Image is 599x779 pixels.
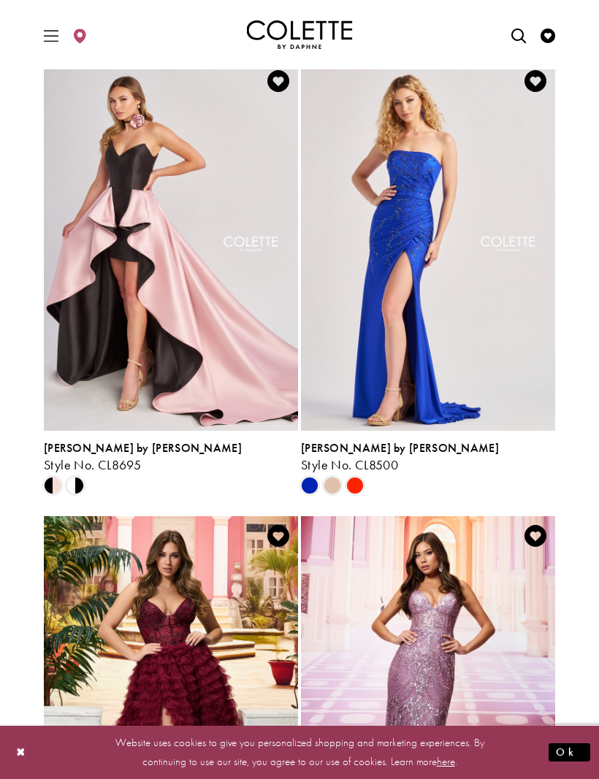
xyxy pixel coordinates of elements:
[520,66,551,96] a: Add to Wishlist
[508,15,530,55] a: Open Search dialog
[9,740,34,765] button: Close Dialog
[505,12,562,58] div: Header Menu. Buttons: Search, Wishlist
[301,442,555,472] div: Colette by Daphne Style No. CL8500
[44,477,61,494] i: Black/Blush
[537,15,559,55] a: Visit Wishlist Page
[263,66,294,96] a: Add to Wishlist
[44,442,298,472] div: Colette by Daphne Style No. CL8695
[520,521,551,551] a: Add to Wishlist
[40,15,62,55] span: Toggle Main Navigation Menu
[66,477,84,494] i: Black/White
[44,440,242,456] span: [PERSON_NAME] by [PERSON_NAME]
[105,732,494,772] p: Website uses cookies to give you personalized shopping and marketing experiences. By continuing t...
[247,20,353,50] a: Colette by Daphne Homepage
[44,61,298,431] a: Visit Colette by Daphne Style No. CL8695 Page
[247,20,353,50] img: Colette by Daphne
[549,743,590,761] button: Submit Dialog
[263,521,294,551] a: Add to Wishlist
[301,477,318,494] i: Royal Blue
[301,440,499,456] span: [PERSON_NAME] by [PERSON_NAME]
[69,15,91,55] a: Visit Store Locator page
[324,477,341,494] i: Champagne
[37,12,95,58] div: Header Menu Left. Buttons: Hamburger menu , Store Locator
[437,754,455,769] a: here
[301,456,398,473] span: Style No. CL8500
[346,477,364,494] i: Scarlet
[44,456,141,473] span: Style No. CL8695
[301,61,555,431] a: Visit Colette by Daphne Style No. CL8500 Page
